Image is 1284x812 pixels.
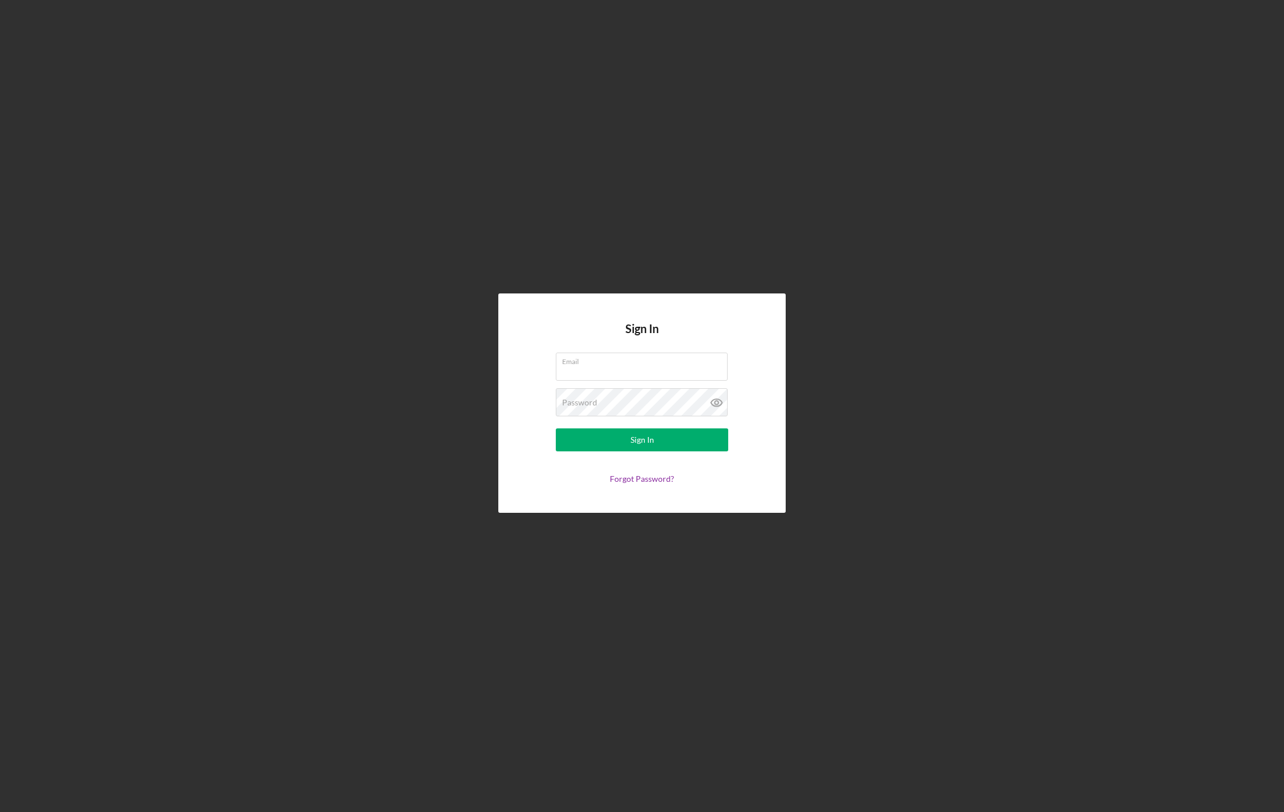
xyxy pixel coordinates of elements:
[610,474,674,484] a: Forgot Password?
[556,428,728,451] button: Sign In
[562,398,597,407] label: Password
[631,428,654,451] div: Sign In
[625,322,659,353] h4: Sign In
[562,353,728,366] label: Email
